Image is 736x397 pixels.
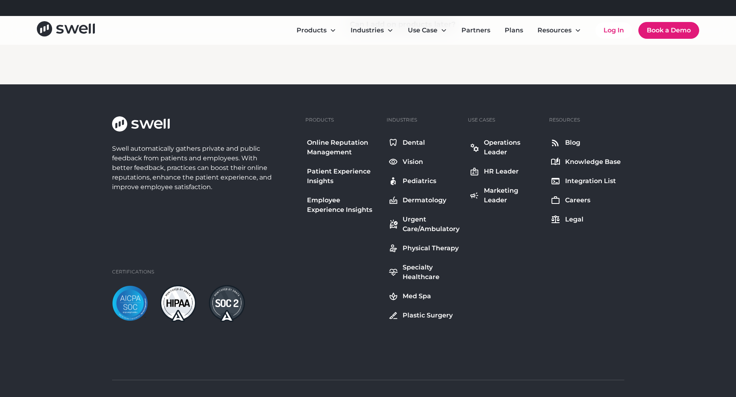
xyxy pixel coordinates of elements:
div: Use Case [408,26,437,35]
a: Legal [549,213,622,226]
div: Swell automatically gathers private and public feedback from patients and employees. With better ... [112,144,275,192]
a: Book a Demo [638,22,699,39]
a: Med Spa [387,290,461,303]
a: home [37,21,95,39]
a: Marketing Leader [468,184,543,207]
div: Specialty Healthcare [403,263,460,282]
img: hipaa-light.png [160,285,196,322]
div: Resources [531,22,588,38]
div: Legal [565,215,584,224]
div: Resources [537,26,572,35]
a: Careers [549,194,622,207]
a: Knowledge Base [549,156,622,168]
a: Plans [498,22,529,38]
div: Physical Therapy [403,243,459,253]
a: Employee Experience Insights [305,194,380,216]
div: Online Reputation Management [307,138,379,157]
div: HR Leader [484,167,519,176]
div: Dental [403,138,425,148]
div: Use Case [401,22,453,38]
div: Operations Leader [484,138,541,157]
div: Knowledge Base [565,157,621,167]
div: Employee Experience Insights [307,196,379,215]
div: Products [297,26,327,35]
a: Operations Leader [468,136,543,159]
div: Integration List [565,176,616,186]
div: Careers [565,196,590,205]
div: Use Cases [468,116,495,124]
div: Industries [351,26,384,35]
div: Marketing Leader [484,186,541,205]
a: Online Reputation Management [305,136,380,159]
a: Plastic Surgery [387,309,461,322]
a: Blog [549,136,622,149]
a: Patient Experience Insights [305,165,380,188]
div: Products [290,22,343,38]
a: Vision [387,156,461,168]
div: Resources [549,116,580,124]
a: Log In [596,22,632,38]
div: Plastic Surgery [403,311,453,320]
div: Vision [403,157,423,167]
div: Certifications [112,268,154,275]
a: HR Leader [468,165,543,178]
a: Partners [455,22,497,38]
a: Urgent Care/Ambulatory [387,213,461,235]
a: Integration List [549,175,622,188]
div: Industries [344,22,400,38]
div: Blog [565,138,580,148]
a: Specialty Healthcare [387,261,461,283]
a: Dermatology [387,194,461,207]
div: Urgent Care/Ambulatory [403,215,460,234]
div: Products [305,116,334,124]
div: Pediatrics [403,176,436,186]
img: soc2-dark.png [209,285,245,322]
div: Industries [387,116,417,124]
div: Dermatology [403,196,446,205]
div: Med Spa [403,291,431,301]
a: Pediatrics [387,175,461,188]
a: Physical Therapy [387,242,461,255]
a: Dental [387,136,461,149]
div: Patient Experience Insights [307,167,379,186]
